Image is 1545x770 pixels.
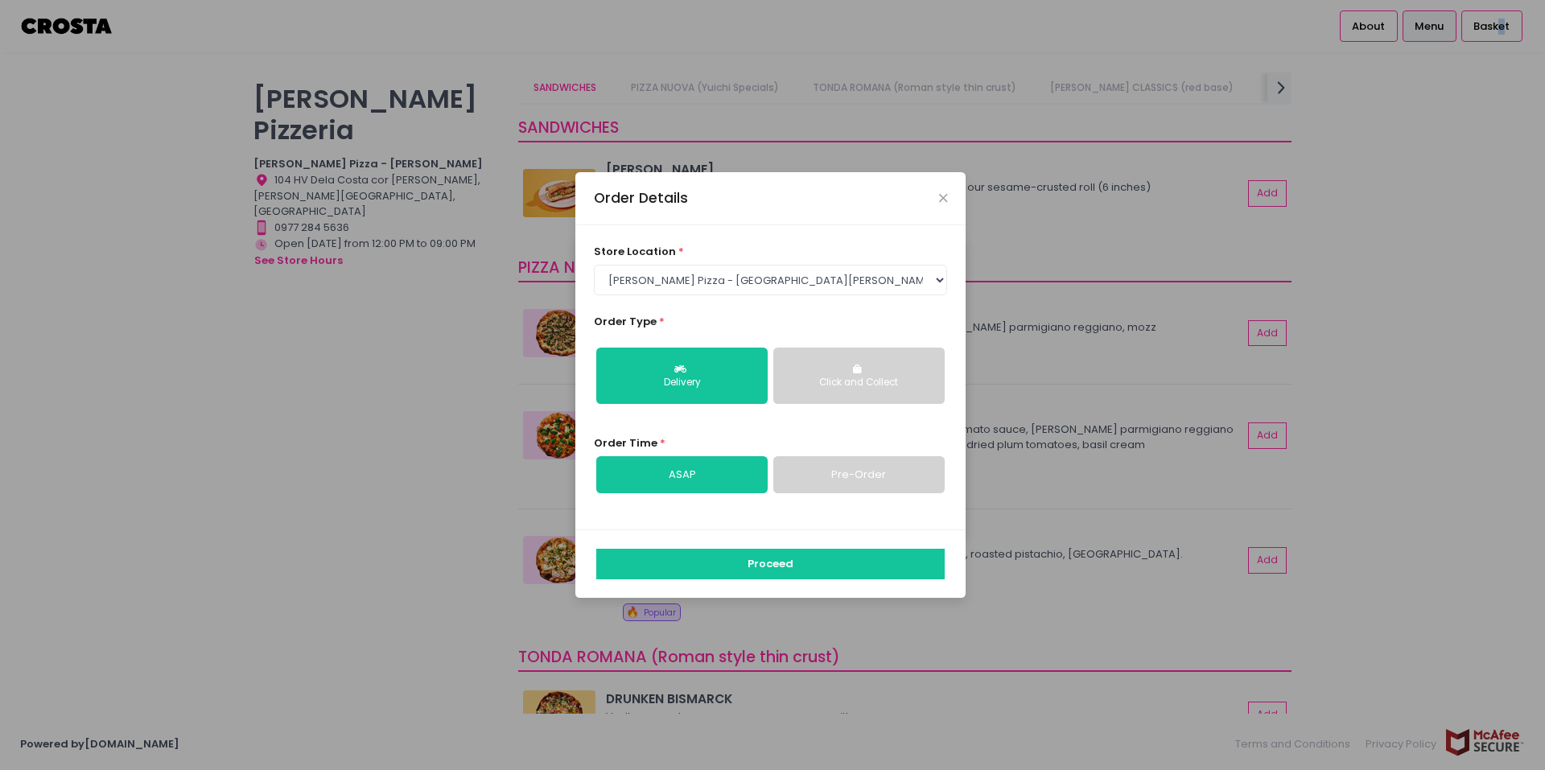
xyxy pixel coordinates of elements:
span: Order Type [594,314,657,329]
span: Order Time [594,435,657,451]
div: Delivery [608,376,756,390]
a: ASAP [596,456,768,493]
div: Order Details [594,187,688,208]
span: store location [594,244,676,259]
div: Click and Collect [785,376,933,390]
a: Pre-Order [773,456,945,493]
button: Close [939,194,947,202]
button: Proceed [596,549,945,579]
